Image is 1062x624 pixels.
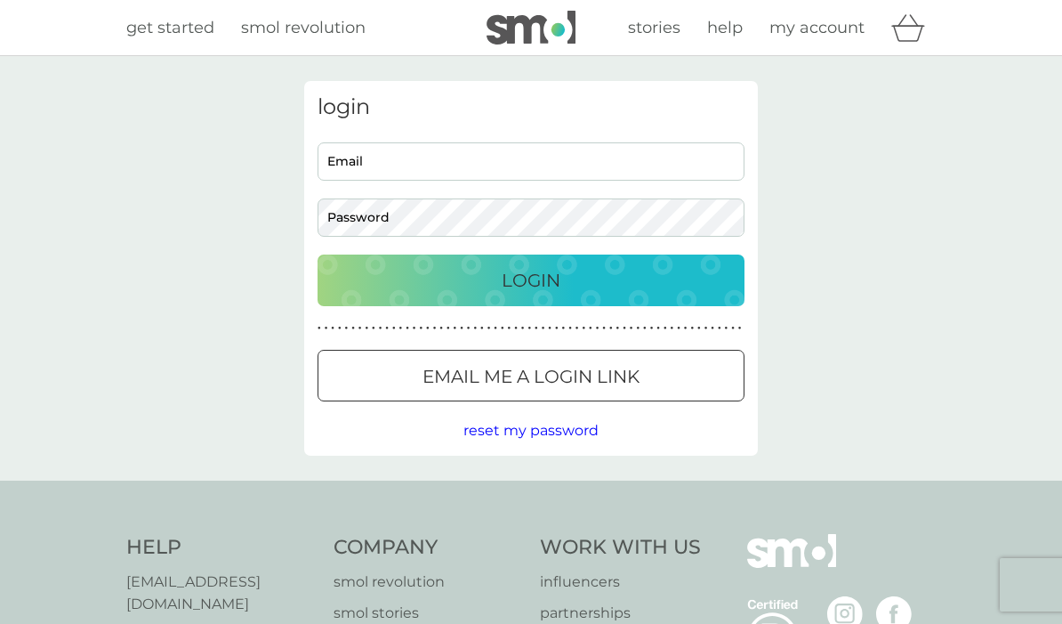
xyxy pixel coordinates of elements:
h3: login [318,94,744,120]
p: ● [582,324,585,333]
p: ● [473,324,477,333]
p: ● [433,324,437,333]
img: smol [487,11,575,45]
a: influencers [540,571,701,594]
p: ● [460,324,463,333]
p: ● [596,324,599,333]
a: stories [628,15,680,41]
p: ● [684,324,688,333]
span: get started [126,18,214,37]
p: ● [454,324,457,333]
span: stories [628,18,680,37]
a: my account [769,15,865,41]
p: ● [575,324,579,333]
p: ● [535,324,538,333]
button: Email me a login link [318,350,744,401]
p: ● [548,324,551,333]
p: ● [589,324,592,333]
p: ● [521,324,525,333]
span: reset my password [463,422,599,439]
p: ● [555,324,559,333]
a: smol revolution [334,571,523,594]
span: my account [769,18,865,37]
p: ● [365,324,368,333]
p: ● [325,324,328,333]
p: ● [331,324,334,333]
p: ● [399,324,403,333]
p: ● [562,324,566,333]
p: ● [419,324,422,333]
a: smol revolution [241,15,366,41]
p: ● [514,324,518,333]
a: [EMAIL_ADDRESS][DOMAIN_NAME] [126,571,316,616]
p: ● [487,324,491,333]
a: get started [126,15,214,41]
p: ● [671,324,674,333]
p: ● [616,324,620,333]
p: ● [447,324,450,333]
p: ● [379,324,382,333]
button: Login [318,255,744,306]
a: help [707,15,743,41]
p: ● [426,324,430,333]
p: ● [480,324,484,333]
p: ● [623,324,626,333]
p: ● [527,324,531,333]
p: ● [650,324,654,333]
p: ● [372,324,375,333]
p: ● [725,324,728,333]
p: ● [351,324,355,333]
p: ● [345,324,349,333]
p: ● [643,324,647,333]
span: help [707,18,743,37]
img: smol [747,534,836,595]
div: basket [891,10,936,45]
h4: Help [126,534,316,562]
p: ● [602,324,606,333]
h4: Company [334,534,523,562]
p: ● [636,324,640,333]
p: ● [501,324,504,333]
p: ● [318,324,321,333]
p: ● [731,324,735,333]
h4: Work With Us [540,534,701,562]
p: ● [467,324,471,333]
p: ● [677,324,680,333]
p: ● [711,324,714,333]
p: ● [338,324,342,333]
p: ● [704,324,708,333]
p: ● [690,324,694,333]
p: ● [406,324,409,333]
p: ● [718,324,721,333]
p: Email me a login link [422,362,640,391]
p: ● [568,324,572,333]
button: reset my password [463,419,599,442]
p: ● [494,324,497,333]
p: ● [630,324,633,333]
p: ● [738,324,742,333]
p: ● [439,324,443,333]
p: ● [664,324,667,333]
p: ● [385,324,389,333]
p: ● [656,324,660,333]
p: ● [542,324,545,333]
span: smol revolution [241,18,366,37]
p: ● [697,324,701,333]
p: ● [609,324,613,333]
p: ● [413,324,416,333]
p: Login [502,266,560,295]
p: ● [392,324,396,333]
p: ● [508,324,511,333]
p: ● [358,324,362,333]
